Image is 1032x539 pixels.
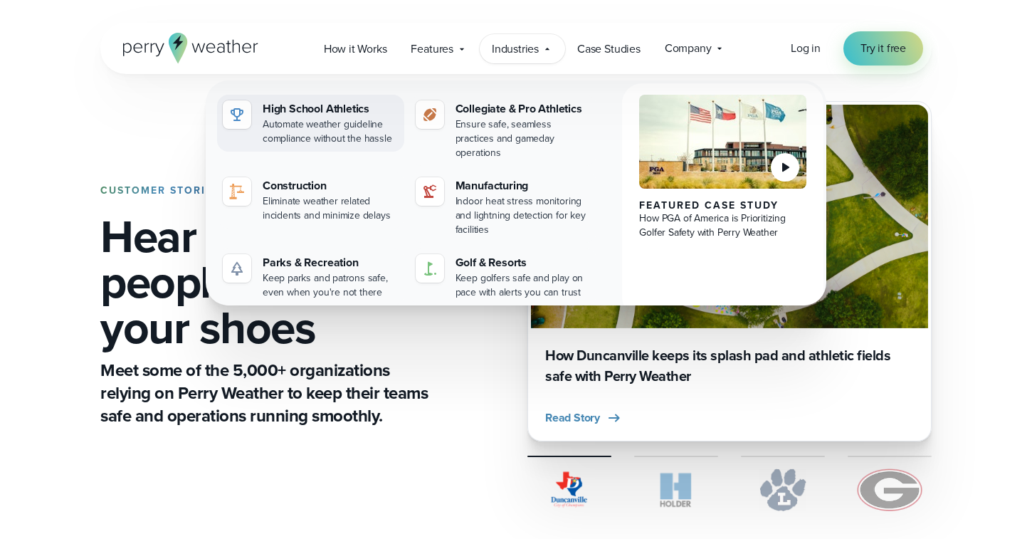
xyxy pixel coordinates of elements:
span: Log in [791,40,821,56]
p: Meet some of the 5,000+ organizations relying on Perry Weather to keep their teams safe and opera... [100,359,433,427]
a: Collegiate & Pro Athletics Ensure safe, seamless practices and gameday operations [410,95,597,166]
div: Collegiate & Pro Athletics [456,100,591,117]
div: Featured Case Study [639,200,806,211]
a: High School Athletics Automate weather guideline compliance without the hassle [217,95,404,152]
a: Try it free [843,31,923,66]
span: Features [411,41,453,58]
button: Read Story [545,409,623,427]
img: parks-icon-grey.svg [228,260,246,277]
img: mining-icon@2x.svg [421,183,438,200]
span: Read Story [545,409,600,427]
a: PGA of America Featured Case Study How PGA of America is Prioritizing Golfer Safety with Perry We... [622,83,823,317]
a: Parks & Recreation Keep parks and patrons safe, even when you're not there [217,248,404,305]
img: proathletics-icon@2x-1.svg [421,106,438,123]
span: Case Studies [577,41,641,58]
a: Manufacturing Indoor heat stress monitoring and lightning detection for key facilities [410,172,597,243]
div: Keep parks and patrons safe, even when you're not there [263,271,399,300]
span: Industries [492,41,539,58]
a: Golf & Resorts Keep golfers safe and play on pace with alerts you can trust [410,248,597,305]
div: Indoor heat stress monitoring and lightning detection for key facilities [456,194,591,237]
a: How it Works [312,34,399,63]
div: Eliminate weather related incidents and minimize delays [263,194,399,223]
div: Automate weather guideline compliance without the hassle [263,117,399,146]
img: highschool-icon.svg [228,106,246,123]
img: PGA of America [639,95,806,189]
a: Case Studies [565,34,653,63]
div: Parks & Recreation [263,254,399,271]
div: Golf & Resorts [456,254,591,271]
div: Construction [263,177,399,194]
div: Manufacturing [456,177,591,194]
h1: Hear from people in your shoes [100,214,433,350]
span: Try it free [860,40,906,57]
strong: CUSTOMER STORIES [100,183,220,198]
div: Keep golfers safe and play on pace with alerts you can trust [456,271,591,300]
img: City of Duncanville Logo [527,469,611,511]
div: Ensure safe, seamless practices and gameday operations [456,117,591,160]
div: High School Athletics [263,100,399,117]
span: How it Works [324,41,387,58]
div: How PGA of America is Prioritizing Golfer Safety with Perry Weather [639,211,806,240]
img: construction perry weather [228,183,246,200]
img: Holder.svg [634,469,718,511]
a: Log in [791,40,821,57]
h3: How Duncanville keeps its splash pad and athletic fields safe with Perry Weather [545,345,914,387]
img: golf-iconV2.svg [421,260,438,277]
a: construction perry weather Construction Eliminate weather related incidents and minimize delays [217,172,404,229]
span: Company [665,40,712,57]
